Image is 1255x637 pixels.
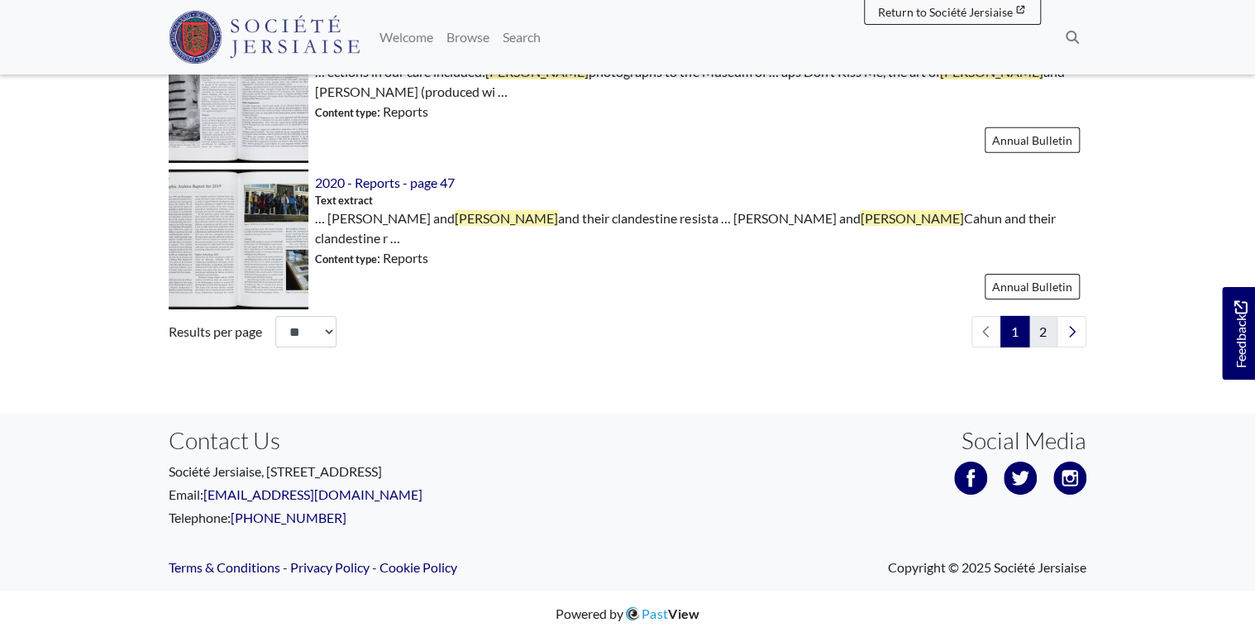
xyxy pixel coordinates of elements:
[1230,300,1250,367] span: Feedback
[485,64,589,79] span: [PERSON_NAME]
[971,316,1001,347] li: Previous page
[440,21,496,54] a: Browse
[169,462,615,481] p: Société Jersiaise, [STREET_ADDRESS]
[962,427,1086,455] h3: Social Media
[315,106,377,119] span: Content type
[315,208,1086,248] span: … [PERSON_NAME] and and their clandestine resista … [PERSON_NAME] and Cahun and their clandestine...
[169,170,308,309] img: 2020 - Reports - page 47
[169,11,360,64] img: Société Jersiaise
[668,606,699,621] span: View
[373,21,440,54] a: Welcome
[169,508,615,528] p: Telephone:
[496,21,547,54] a: Search
[1028,316,1057,347] a: Goto page 2
[169,485,615,505] p: Email:
[169,322,262,342] label: Results per page
[939,64,1043,79] span: [PERSON_NAME]
[169,559,280,575] a: Terms & Conditions
[642,606,700,621] span: Past
[878,5,1013,19] span: Return to Société Jersiaise
[455,210,558,226] span: [PERSON_NAME]
[169,23,308,163] img: 2007 - Reports - page 26
[203,486,422,502] a: [EMAIL_ADDRESS][DOMAIN_NAME]
[169,7,360,68] a: Société Jersiaise logo
[315,248,428,268] span: : Reports
[985,274,1080,299] a: Annual Bulletin
[556,604,700,624] div: Powered by
[1057,316,1086,347] a: Next page
[623,606,700,621] a: PastView
[1000,316,1029,347] span: Goto page 1
[1222,287,1255,380] a: Would you like to provide feedback?
[985,127,1080,153] a: Annual Bulletin
[379,559,457,575] a: Cookie Policy
[965,316,1086,347] nav: pagination
[231,510,346,525] a: [PHONE_NUMBER]
[315,252,377,266] span: Content type
[315,102,428,122] span: : Reports
[290,559,370,575] a: Privacy Policy
[315,62,1086,102] span: … ections in our care included: photographs to the Museum of … aps Don’t Kiss Me, the art of and ...
[860,210,963,226] span: [PERSON_NAME]
[169,427,615,455] h3: Contact Us
[315,175,455,190] a: 2020 - Reports - page 47
[888,558,1086,577] span: Copyright © 2025 Société Jersiaise
[315,193,373,208] span: Text extract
